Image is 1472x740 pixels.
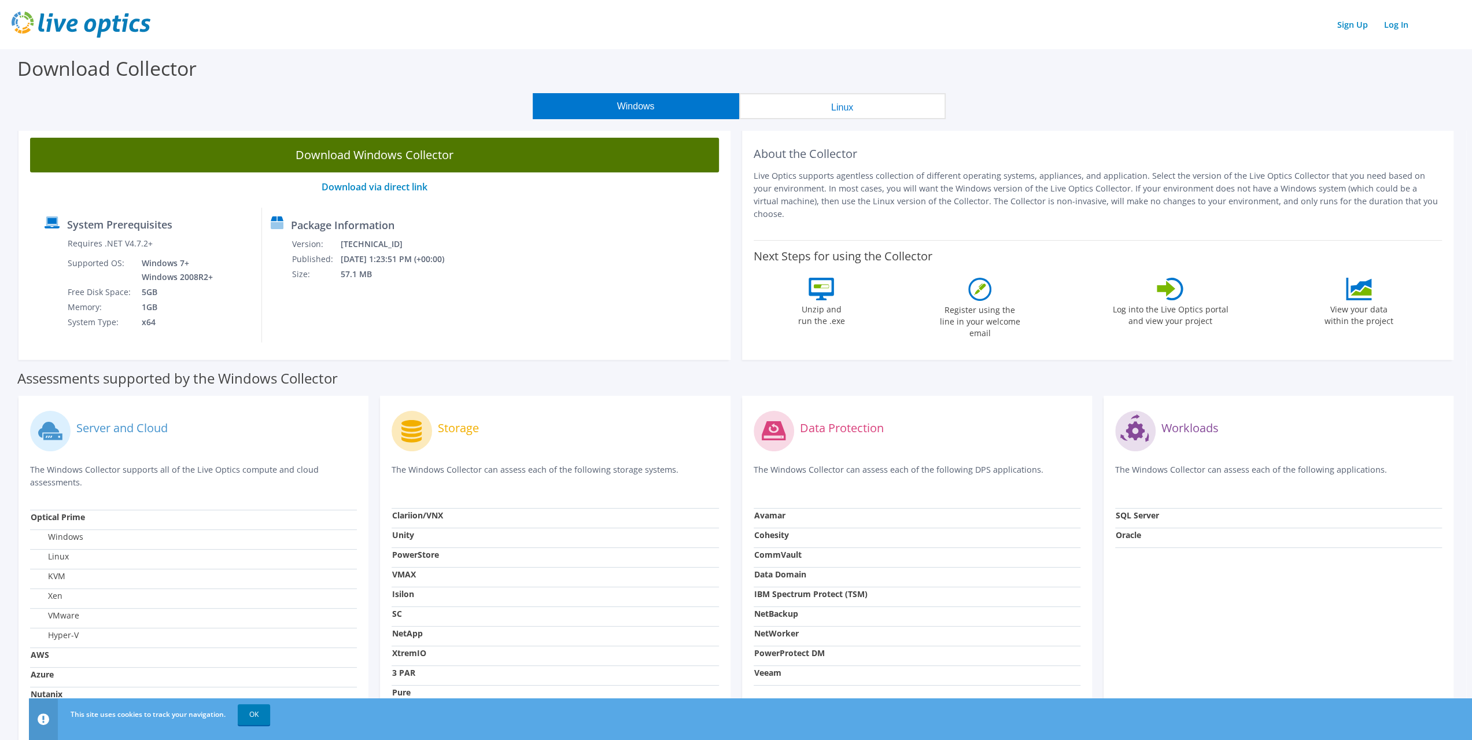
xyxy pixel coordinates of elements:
[1331,16,1374,33] a: Sign Up
[31,629,79,641] label: Hyper-V
[31,570,65,582] label: KVM
[238,704,270,725] a: OK
[322,181,427,193] a: Download via direct link
[71,709,226,719] span: This site uses cookies to track your navigation.
[76,422,168,434] label: Server and Cloud
[754,569,806,580] strong: Data Domain
[1112,300,1228,327] label: Log into the Live Optics portal and view your project
[1116,510,1159,521] strong: SQL Server
[754,529,789,540] strong: Cohesity
[67,285,133,300] td: Free Disk Space:
[754,608,798,619] strong: NetBackup
[739,93,946,119] button: Linux
[1317,300,1400,327] label: View your data within the project
[292,237,340,252] td: Version:
[17,373,338,384] label: Assessments supported by the Windows Collector
[67,315,133,330] td: System Type:
[754,549,802,560] strong: CommVault
[392,510,443,521] strong: Clariion/VNX
[754,667,781,678] strong: Veeam
[67,256,133,285] td: Supported OS:
[31,531,83,543] label: Windows
[67,219,172,230] label: System Prerequisites
[392,529,414,540] strong: Unity
[392,667,415,678] strong: 3 PAR
[340,252,459,267] td: [DATE] 1:23:51 PM (+00:00)
[133,315,215,330] td: x64
[31,551,69,562] label: Linux
[133,285,215,300] td: 5GB
[31,669,54,680] strong: Azure
[754,647,825,658] strong: PowerProtect DM
[340,237,459,252] td: [TECHNICAL_ID]
[392,687,411,698] strong: Pure
[17,55,197,82] label: Download Collector
[68,238,153,249] label: Requires .NET V4.7.2+
[438,422,479,434] label: Storage
[392,647,426,658] strong: XtremIO
[795,300,848,327] label: Unzip and run the .exe
[1116,529,1141,540] strong: Oracle
[292,267,340,282] td: Size:
[292,252,340,267] td: Published:
[754,147,1443,161] h2: About the Collector
[754,170,1443,220] p: Live Optics supports agentless collection of different operating systems, appliances, and applica...
[30,463,357,489] p: The Windows Collector supports all of the Live Optics compute and cloud assessments.
[754,249,932,263] label: Next Steps for using the Collector
[30,138,719,172] a: Download Windows Collector
[392,608,402,619] strong: SC
[31,610,79,621] label: VMware
[291,219,394,231] label: Package Information
[31,689,62,699] strong: Nutanix
[31,511,85,522] strong: Optical Prime
[936,301,1023,339] label: Register using the line in your welcome email
[1378,16,1414,33] a: Log In
[533,93,739,119] button: Windows
[133,256,215,285] td: Windows 7+ Windows 2008R2+
[133,300,215,315] td: 1GB
[31,649,49,660] strong: AWS
[754,628,799,639] strong: NetWorker
[800,422,884,434] label: Data Protection
[392,549,439,560] strong: PowerStore
[754,463,1080,487] p: The Windows Collector can assess each of the following DPS applications.
[392,628,423,639] strong: NetApp
[1115,463,1442,487] p: The Windows Collector can assess each of the following applications.
[392,588,414,599] strong: Isilon
[392,569,416,580] strong: VMAX
[754,510,785,521] strong: Avamar
[67,300,133,315] td: Memory:
[392,463,718,487] p: The Windows Collector can assess each of the following storage systems.
[754,588,868,599] strong: IBM Spectrum Protect (TSM)
[12,12,150,38] img: live_optics_svg.svg
[31,590,62,602] label: Xen
[340,267,459,282] td: 57.1 MB
[1161,422,1219,434] label: Workloads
